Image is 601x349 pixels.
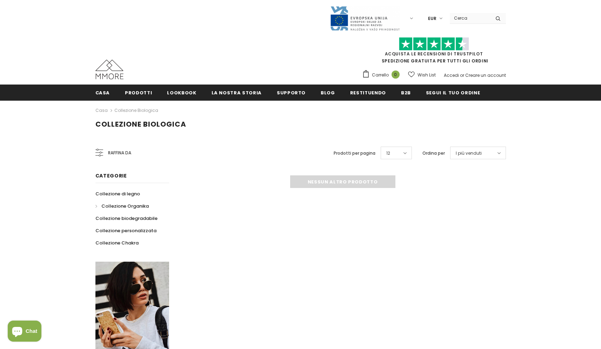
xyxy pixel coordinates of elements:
span: Collezione personalizzata [95,227,156,234]
span: La nostra storia [212,89,262,96]
span: SPEDIZIONE GRATUITA PER TUTTI GLI ORDINI [362,40,506,64]
img: Fidati di Pilot Stars [399,37,469,51]
a: Collezione biologica [114,107,158,113]
span: Lookbook [167,89,196,96]
input: Search Site [450,13,490,23]
a: Restituendo [350,85,386,100]
span: Collezione Organika [101,203,149,209]
a: La nostra storia [212,85,262,100]
span: or [460,72,464,78]
span: Segui il tuo ordine [426,89,480,96]
a: Wish List [408,69,436,81]
span: Raffina da [108,149,131,157]
label: Prodotti per pagina [334,150,375,157]
span: Casa [95,89,110,96]
span: supporto [277,89,306,96]
span: EUR [428,15,436,22]
span: B2B [401,89,411,96]
a: Segui il tuo ordine [426,85,480,100]
label: Ordina per [422,150,445,157]
inbox-online-store-chat: Shopify online store chat [6,321,44,343]
span: Blog [321,89,335,96]
a: Collezione di legno [95,188,140,200]
span: 12 [386,150,390,157]
span: Prodotti [125,89,152,96]
a: Prodotti [125,85,152,100]
span: Collezione Chakra [95,240,139,246]
a: Acquista le recensioni di TrustPilot [385,51,483,57]
a: Casa [95,85,110,100]
a: Collezione biodegradabile [95,212,158,224]
span: Collezione biologica [95,119,186,129]
img: Casi MMORE [95,60,123,79]
span: Restituendo [350,89,386,96]
span: Collezione biodegradabile [95,215,158,222]
a: Javni Razpis [330,15,400,21]
a: Collezione Organika [95,200,149,212]
span: I più venduti [456,150,482,157]
a: B2B [401,85,411,100]
a: Creare un account [465,72,506,78]
span: Collezione di legno [95,190,140,197]
a: Casa [95,106,108,115]
a: supporto [277,85,306,100]
span: Categorie [95,172,127,179]
a: Accedi [444,72,459,78]
a: Blog [321,85,335,100]
img: Javni Razpis [330,6,400,31]
span: 0 [392,71,400,79]
a: Collezione Chakra [95,237,139,249]
a: Lookbook [167,85,196,100]
a: Collezione personalizzata [95,224,156,237]
span: Carrello [372,72,389,79]
a: Carrello 0 [362,70,403,80]
span: Wish List [418,72,436,79]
